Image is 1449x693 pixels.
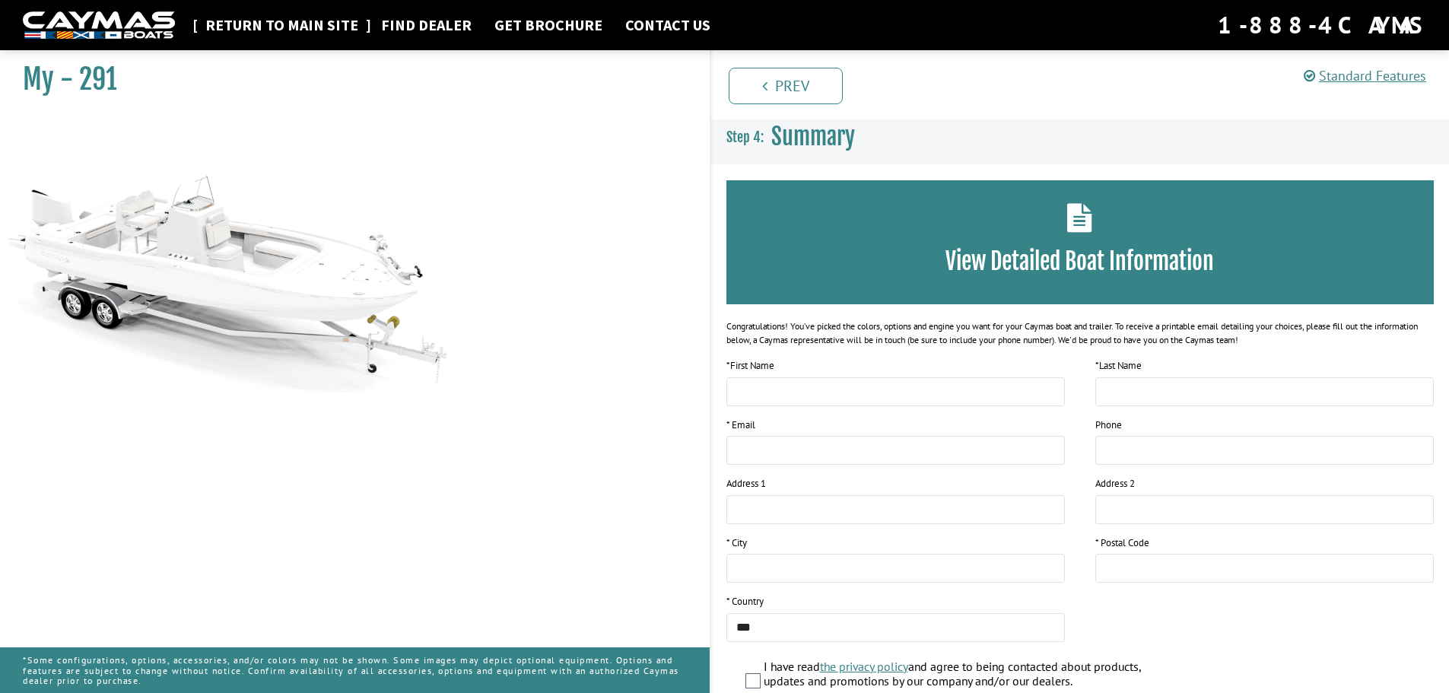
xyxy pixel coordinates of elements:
label: Last Name [1095,358,1142,374]
a: Get Brochure [487,15,610,35]
label: First Name [726,358,774,374]
div: 1-888-4CAYMAS [1218,8,1426,42]
a: Find Dealer [373,15,479,35]
label: * Country [726,594,764,609]
label: * City [726,536,747,551]
label: I have read and agree to being contacted about products, updates and promotions by our company an... [764,660,1177,692]
div: Congratulations! You’ve picked the colors, options and engine you want for your Caymas boat and t... [726,319,1435,347]
label: Phone [1095,418,1122,433]
a: Return to main site [198,15,366,35]
img: white-logo-c9c8dbefe5ff5ceceb0f0178aa75bf4bb51f6bca0971e226c86eb53dfe498488.png [23,11,175,40]
label: Address 2 [1095,476,1135,491]
label: * Email [726,418,755,433]
span: Summary [771,122,855,151]
label: Address 1 [726,476,766,491]
a: the privacy policy [820,659,908,674]
a: Standard Features [1304,67,1426,84]
a: Contact Us [618,15,718,35]
a: Prev [729,68,843,104]
h3: View Detailed Boat Information [749,247,1412,275]
h1: My - 291 [23,62,672,97]
label: * Postal Code [1095,536,1149,551]
p: *Some configurations, options, accessories, and/or colors may not be shown. Some images may depic... [23,647,687,693]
